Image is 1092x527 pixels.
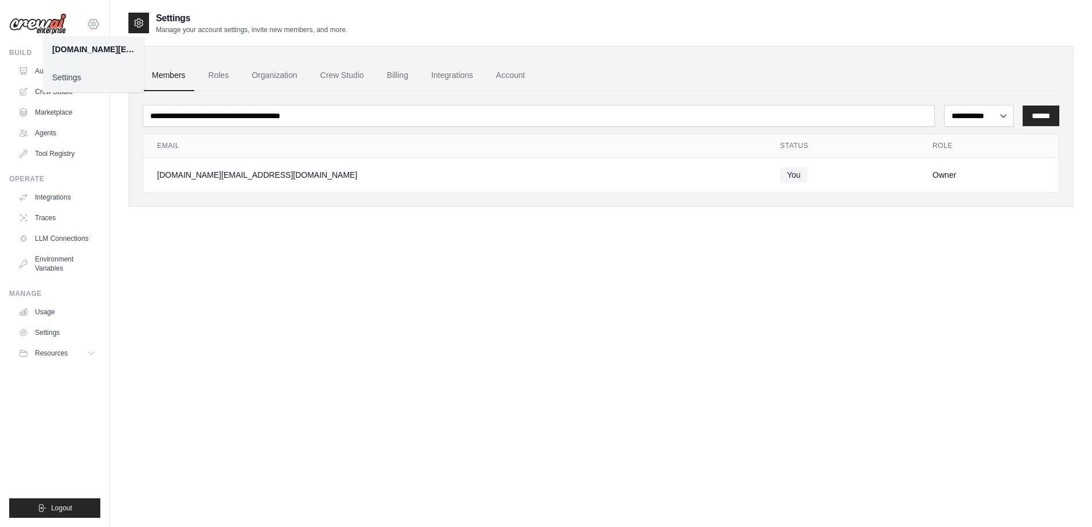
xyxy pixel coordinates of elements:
div: [DOMAIN_NAME][EMAIL_ADDRESS][DOMAIN_NAME] [52,44,135,55]
a: Crew Studio [14,83,100,101]
a: Tool Registry [14,145,100,163]
div: Manage [9,289,100,298]
button: Logout [9,498,100,518]
a: LLM Connections [14,229,100,248]
a: Account [487,60,534,91]
a: Roles [199,60,238,91]
a: Traces [14,209,100,227]
a: Environment Variables [14,250,100,278]
button: Resources [14,344,100,362]
span: Logout [51,503,72,513]
a: Integrations [14,188,100,206]
a: Integrations [422,60,482,91]
th: Email [143,134,766,158]
th: Status [766,134,919,158]
a: Agents [14,124,100,142]
a: Organization [242,60,306,91]
img: Logo [9,13,66,35]
span: Resources [35,349,68,358]
a: Settings [14,323,100,342]
p: Manage your account settings, invite new members, and more. [156,25,347,34]
h2: Settings [156,11,347,25]
div: Operate [9,174,100,184]
div: Build [9,48,100,57]
div: [DOMAIN_NAME][EMAIL_ADDRESS][DOMAIN_NAME] [157,169,753,181]
a: Usage [14,303,100,321]
a: Marketplace [14,103,100,122]
a: Crew Studio [311,60,373,91]
th: Role [919,134,1059,158]
a: Settings [43,67,144,88]
a: Automations [14,62,100,80]
a: Billing [378,60,417,91]
div: Owner [933,169,1045,181]
a: Members [143,60,194,91]
span: You [780,167,808,183]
